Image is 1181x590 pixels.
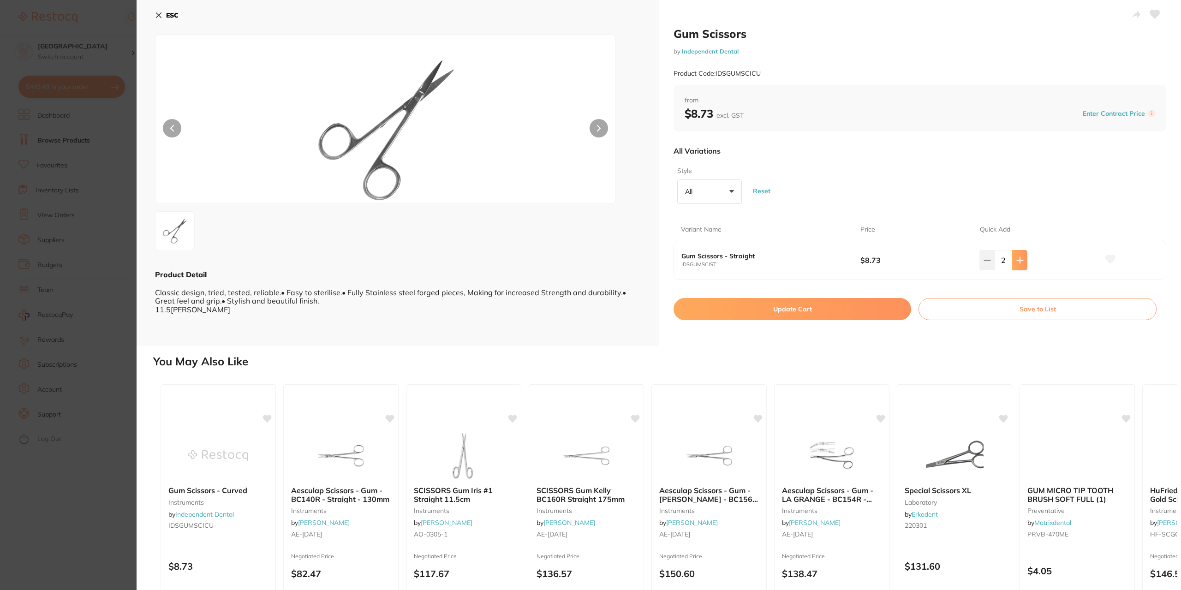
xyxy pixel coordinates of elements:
[659,486,759,503] b: Aesculap Scissors - Gum - JOSEPH - BC156R - Straight - 150mm
[168,561,268,572] p: $8.73
[414,530,513,538] small: AO-0305-1
[782,507,882,514] small: instruments
[980,225,1010,234] p: Quick Add
[659,507,759,514] small: instruments
[537,530,636,538] small: AE-[DATE]
[681,252,842,260] b: Gum Scissors - Straight
[674,298,911,320] button: Update Cart
[659,518,718,527] span: by
[905,486,1004,495] b: Special Scissors XL
[674,27,1166,41] h2: Gum Scissors
[1148,110,1155,117] label: i
[905,499,1004,506] small: laboratory
[677,167,739,176] label: Style
[1027,566,1127,576] p: $4.05
[1027,530,1127,538] small: PRVB-470ME
[166,11,179,19] b: ESC
[155,7,179,23] button: ESC
[168,486,268,495] b: Gum Scissors - Curved
[1027,507,1127,514] small: preventative
[291,553,391,560] small: Negotiated Price
[421,518,472,527] a: [PERSON_NAME]
[677,179,742,204] button: All
[537,486,636,503] b: SCISSORS Gum Kelly BC160R Straight 175mm
[1027,518,1071,527] span: by
[158,215,191,248] img: d2lkdGg9MTkyMA
[782,553,882,560] small: Negotiated Price
[905,522,1004,529] small: 220301
[291,568,391,579] p: $82.47
[311,433,371,479] img: Aesculap Scissors - Gum - BC140R - Straight - 130mm
[782,518,841,527] span: by
[414,486,513,503] b: SCISSORS Gum Iris #1 Straight 11.5cm
[905,510,938,518] span: by
[782,568,882,579] p: $138.47
[750,174,773,208] button: Reset
[659,553,759,560] small: Negotiated Price
[543,518,595,527] a: [PERSON_NAME]
[155,280,640,314] div: Classic design, tried, tested, reliable.• Easy to sterilise.• Fully Stainless steel forged pieces...
[681,262,860,268] small: IDSGUMSCIST
[685,96,1155,105] span: from
[674,146,721,155] p: All Variations
[685,187,696,196] p: All
[537,568,636,579] p: $136.57
[188,433,248,479] img: Gum Scissors - Curved
[537,553,636,560] small: Negotiated Price
[782,530,882,538] small: AE-[DATE]
[674,48,1166,55] small: by
[666,518,718,527] a: [PERSON_NAME]
[556,433,616,479] img: SCISSORS Gum Kelly BC160R Straight 175mm
[537,518,595,527] span: by
[1034,518,1071,527] a: Matrixdental
[168,499,268,506] small: instruments
[153,355,1177,368] h2: You May Also Like
[155,270,207,279] b: Product Detail
[659,568,759,579] p: $150.60
[537,507,636,514] small: instruments
[905,561,1004,572] p: $131.60
[1080,109,1148,118] button: Enter Contract Price
[919,298,1157,320] button: Save to List
[716,111,744,119] span: excl. GST
[860,225,875,234] p: Price
[291,530,391,538] small: AE-[DATE]
[291,486,391,503] b: Aesculap Scissors - Gum - BC140R - Straight - 130mm
[247,58,523,203] img: d2lkdGg9MTkyMA
[291,518,350,527] span: by
[414,507,513,514] small: instruments
[168,522,268,529] small: IDSGUMSCICU
[659,530,759,538] small: AE-[DATE]
[782,486,882,503] b: Aesculap Scissors - Gum - LA GRANGE - BC154R - Serrated Blade on 1 Side - 110mm
[912,510,938,518] a: Erkodent
[1022,433,1133,450] img: GUM MICRO TIP TOOTH BRUSH SOFT FULL (1)
[674,70,761,77] small: Product Code: IDSGUMSCICU
[679,433,739,479] img: Aesculap Scissors - Gum - JOSEPH - BC156R - Straight - 150mm
[802,433,862,479] img: Aesculap Scissors - Gum - LA GRANGE - BC154R - Serrated Blade on 1 Side - 110mm
[1027,486,1127,503] b: GUM MICRO TIP TOOTH BRUSH SOFT FULL (1)
[168,510,234,518] span: by
[685,107,744,120] b: $8.73
[291,507,391,514] small: instruments
[681,225,722,234] p: Variant Name
[414,553,513,560] small: Negotiated Price
[860,255,968,265] b: $8.73
[298,518,350,527] a: [PERSON_NAME]
[682,48,739,55] a: Independent Dental
[789,518,841,527] a: [PERSON_NAME]
[434,433,494,479] img: SCISSORS Gum Iris #1 Straight 11.5cm
[175,510,234,518] a: Independent Dental
[414,568,513,579] p: $117.67
[414,518,472,527] span: by
[925,433,984,479] img: Special Scissors XL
